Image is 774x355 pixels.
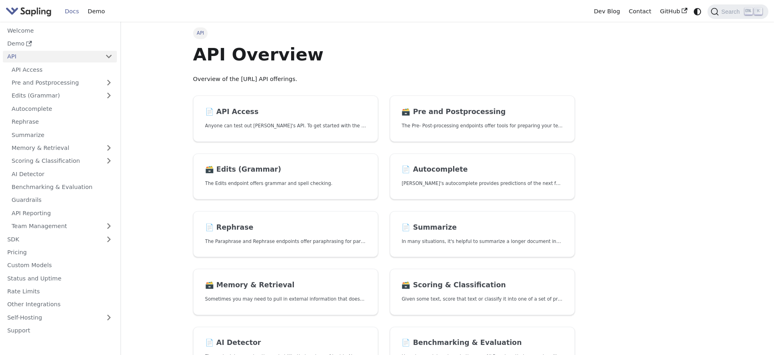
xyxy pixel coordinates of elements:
[205,108,366,116] h2: API Access
[205,223,366,232] h2: Rephrase
[193,27,208,39] span: API
[402,223,562,232] h2: Summarize
[193,211,378,257] a: 📄️ RephraseThe Paraphrase and Rephrase endpoints offer paraphrasing for particular styles.
[402,108,562,116] h2: Pre and Postprocessing
[402,122,562,130] p: The Pre- Post-processing endpoints offer tools for preparing your text data for ingestation as we...
[7,194,117,206] a: Guardrails
[7,77,117,89] a: Pre and Postprocessing
[193,44,575,65] h1: API Overview
[193,75,575,84] p: Overview of the [URL] API offerings.
[390,95,575,142] a: 🗃️ Pre and PostprocessingThe Pre- Post-processing endpoints offer tools for preparing your text d...
[83,5,109,18] a: Demo
[7,103,117,114] a: Autocomplete
[7,168,117,180] a: AI Detector
[205,238,366,245] p: The Paraphrase and Rephrase endpoints offer paraphrasing for particular styles.
[390,211,575,257] a: 📄️ SummarizeIn many situations, it's helpful to summarize a longer document into a shorter, more ...
[3,311,117,323] a: Self-Hosting
[719,8,745,15] span: Search
[193,154,378,200] a: 🗃️ Edits (Grammar)The Edits endpoint offers grammar and spell checking.
[402,295,562,303] p: Given some text, score that text or classify it into one of a set of pre-specified categories.
[655,5,691,18] a: GitHub
[205,165,366,174] h2: Edits (Grammar)
[101,233,117,245] button: Expand sidebar category 'SDK'
[402,180,562,187] p: Sapling's autocomplete provides predictions of the next few characters or words
[3,247,117,258] a: Pricing
[7,90,117,102] a: Edits (Grammar)
[205,295,366,303] p: Sometimes you may need to pull in external information that doesn't fit in the context size of an...
[754,8,762,15] kbd: K
[402,281,562,290] h2: Scoring & Classification
[101,51,117,62] button: Collapse sidebar category 'API'
[589,5,624,18] a: Dev Blog
[7,64,117,75] a: API Access
[205,122,366,130] p: Anyone can test out Sapling's API. To get started with the API, simply:
[402,238,562,245] p: In many situations, it's helpful to summarize a longer document into a shorter, more easily diges...
[707,4,768,19] button: Search (Ctrl+K)
[3,25,117,36] a: Welcome
[402,338,562,347] h2: Benchmarking & Evaluation
[193,95,378,142] a: 📄️ API AccessAnyone can test out [PERSON_NAME]'s API. To get started with the API, simply:
[3,51,101,62] a: API
[3,325,117,336] a: Support
[7,116,117,128] a: Rephrase
[7,220,117,232] a: Team Management
[205,281,366,290] h2: Memory & Retrieval
[402,165,562,174] h2: Autocomplete
[390,269,575,315] a: 🗃️ Scoring & ClassificationGiven some text, score that text or classify it into one of a set of p...
[7,207,117,219] a: API Reporting
[193,27,575,39] nav: Breadcrumbs
[3,233,101,245] a: SDK
[390,154,575,200] a: 📄️ Autocomplete[PERSON_NAME]'s autocomplete provides predictions of the next few characters or words
[193,269,378,315] a: 🗃️ Memory & RetrievalSometimes you may need to pull in external information that doesn't fit in t...
[205,180,366,187] p: The Edits endpoint offers grammar and spell checking.
[624,5,656,18] a: Contact
[7,142,117,154] a: Memory & Retrieval
[3,272,117,284] a: Status and Uptime
[3,299,117,310] a: Other Integrations
[205,338,366,347] h2: AI Detector
[3,286,117,297] a: Rate Limits
[692,6,703,17] button: Switch between dark and light mode (currently system mode)
[7,181,117,193] a: Benchmarking & Evaluation
[7,129,117,141] a: Summarize
[6,6,52,17] img: Sapling.ai
[6,6,54,17] a: Sapling.ai
[3,260,117,271] a: Custom Models
[60,5,83,18] a: Docs
[3,38,117,50] a: Demo
[7,155,117,167] a: Scoring & Classification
